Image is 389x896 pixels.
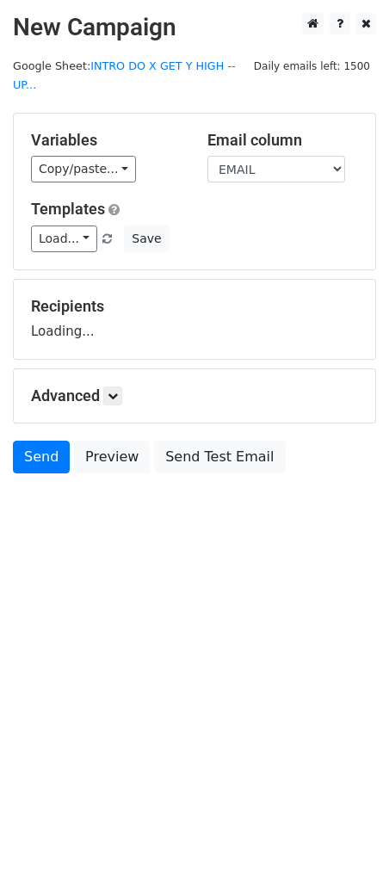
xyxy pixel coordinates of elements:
[154,441,285,473] a: Send Test Email
[31,156,136,182] a: Copy/paste...
[124,226,169,252] button: Save
[31,297,358,316] h5: Recipients
[31,386,358,405] h5: Advanced
[31,297,358,342] div: Loading...
[13,441,70,473] a: Send
[13,59,236,92] a: INTRO DO X GET Y HIGH -- UP...
[31,131,182,150] h5: Variables
[207,131,358,150] h5: Email column
[31,226,97,252] a: Load...
[13,13,376,42] h2: New Campaign
[248,59,376,72] a: Daily emails left: 1500
[74,441,150,473] a: Preview
[13,59,236,92] small: Google Sheet:
[248,57,376,76] span: Daily emails left: 1500
[31,200,105,218] a: Templates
